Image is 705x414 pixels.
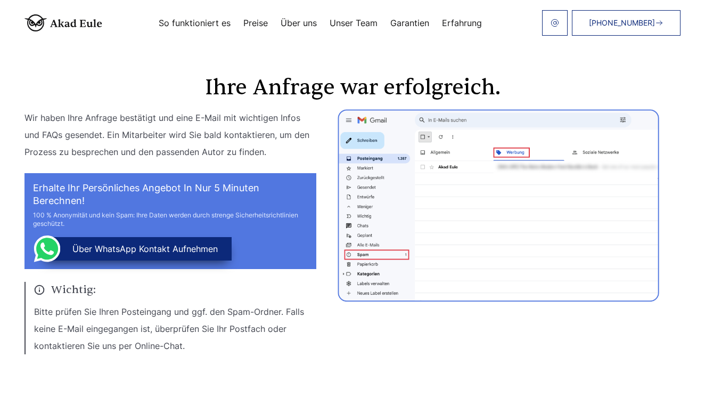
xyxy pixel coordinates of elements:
[24,109,316,160] p: Wir haben Ihre Anfrage bestätigt und eine E-Mail mit wichtigen Infos und FAQs gesendet. Ein Mitar...
[34,303,316,354] p: Bitte prüfen Sie Ihren Posteingang und ggf. den Spam-Ordner. Falls keine E-Mail eingegangen ist, ...
[33,182,308,207] h2: Erhalte Ihr persönliches Angebot in nur 5 Minuten berechnen!
[243,19,268,27] a: Preise
[281,19,317,27] a: Über uns
[338,109,659,302] img: thanks
[24,14,102,31] img: logo
[34,282,316,298] span: Wichtig:
[442,19,482,27] a: Erfahrung
[159,19,231,27] a: So funktioniert es
[572,10,681,36] a: [PHONE_NUMBER]
[390,19,429,27] a: Garantien
[41,237,232,261] button: über WhatsApp Kontakt aufnehmen
[589,19,655,27] span: [PHONE_NUMBER]
[33,211,308,228] div: 100 % Anonymität und kein Spam: Ihre Daten werden durch strenge Sicherheitsrichtlinien geschützt.
[551,19,559,27] img: email
[330,19,378,27] a: Unser Team
[24,77,681,99] h1: Ihre Anfrage war erfolgreich.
